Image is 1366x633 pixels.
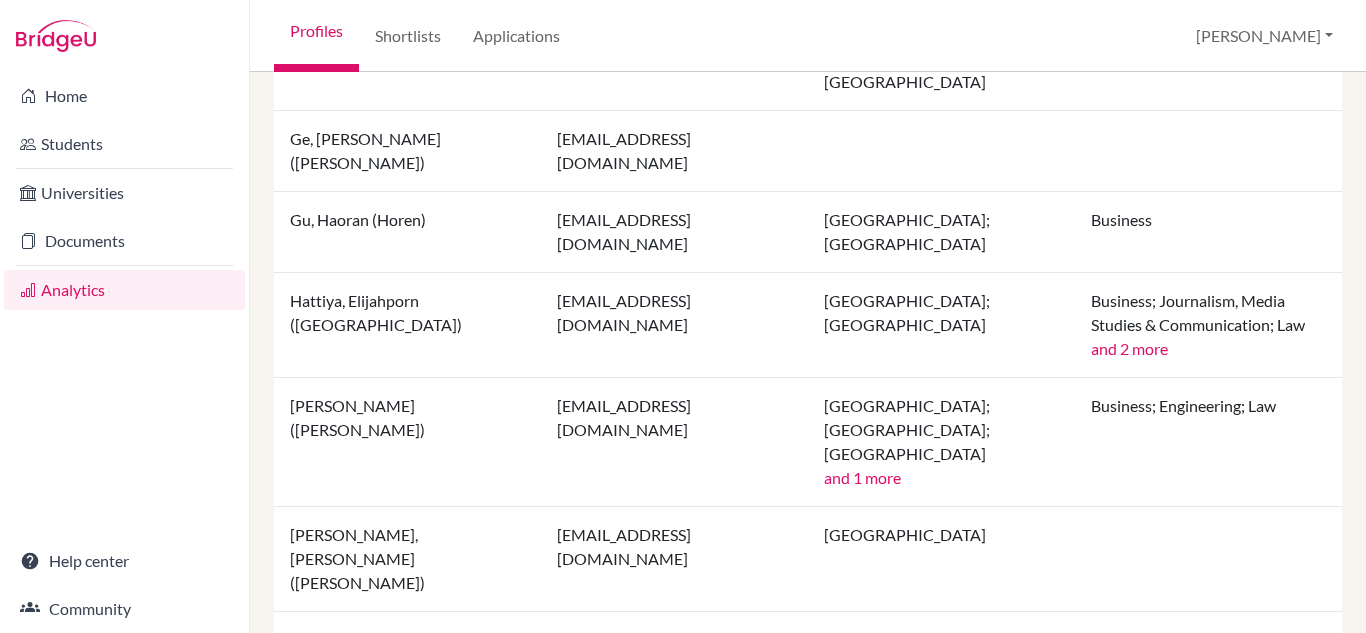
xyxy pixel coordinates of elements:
[541,111,808,192] td: [EMAIL_ADDRESS][DOMAIN_NAME]
[541,507,808,612] td: [EMAIL_ADDRESS][DOMAIN_NAME]
[1075,273,1342,378] td: Business; Journalism, Media Studies & Communication; Law
[4,173,245,213] a: Universities
[541,273,808,378] td: [EMAIL_ADDRESS][DOMAIN_NAME]
[808,273,1075,378] td: [GEOGRAPHIC_DATA]; [GEOGRAPHIC_DATA]
[4,124,245,164] a: Students
[4,270,245,310] a: Analytics
[541,378,808,507] td: [EMAIL_ADDRESS][DOMAIN_NAME]
[4,76,245,116] a: Home
[541,192,808,273] td: [EMAIL_ADDRESS][DOMAIN_NAME]
[808,378,1075,507] td: [GEOGRAPHIC_DATA]; [GEOGRAPHIC_DATA]; [GEOGRAPHIC_DATA]
[274,507,541,612] td: [PERSON_NAME], [PERSON_NAME] ([PERSON_NAME])
[274,192,541,273] td: Gu, Haoran (Horen)
[4,541,245,581] a: Help center
[16,20,96,52] img: Bridge-U
[808,192,1075,273] td: [GEOGRAPHIC_DATA]; [GEOGRAPHIC_DATA]
[4,589,245,629] a: Community
[4,221,245,261] a: Documents
[274,378,541,507] td: [PERSON_NAME] ([PERSON_NAME])
[1075,378,1342,507] td: Business; Engineering; Law
[274,111,541,192] td: Ge, [PERSON_NAME] ([PERSON_NAME])
[1075,192,1342,273] td: Business
[274,273,541,378] td: Hattiya, Elijahporn ([GEOGRAPHIC_DATA])
[808,507,1075,612] td: [GEOGRAPHIC_DATA]
[1091,337,1168,361] button: and 2 more
[1187,17,1342,55] button: [PERSON_NAME]
[824,466,901,490] button: and 1 more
